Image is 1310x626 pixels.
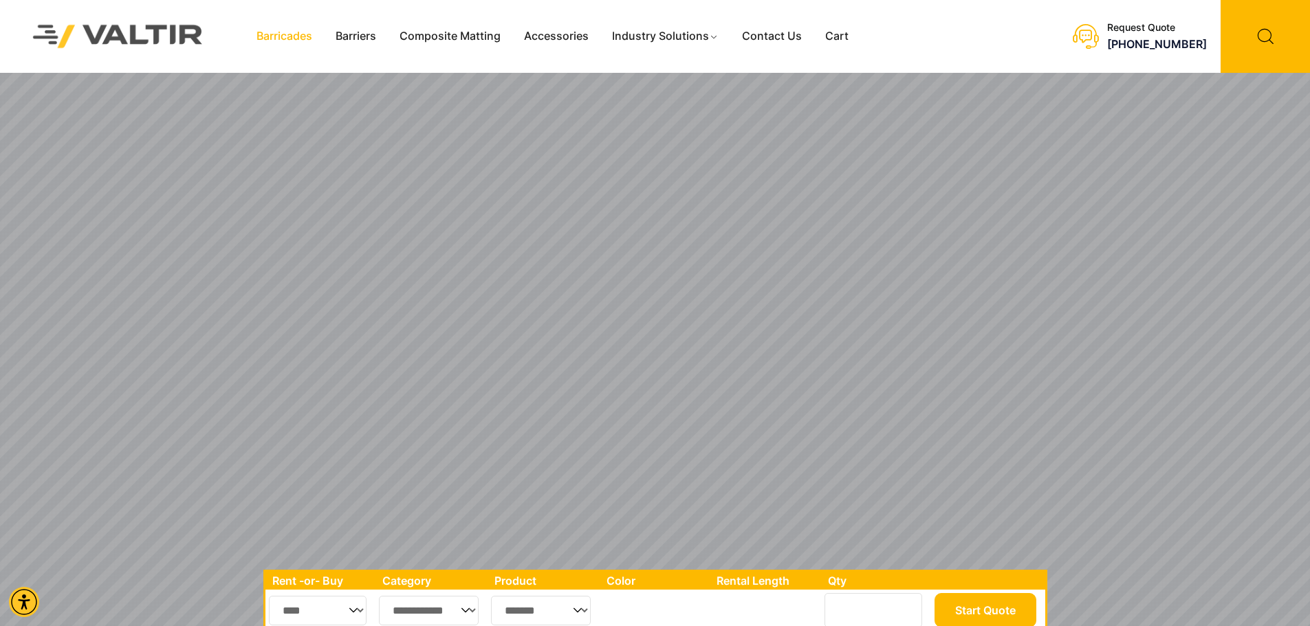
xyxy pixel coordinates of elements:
th: Qty [821,572,930,590]
select: Single select [379,596,479,625]
a: call (888) 496-3625 [1107,37,1207,51]
a: Cart [814,26,860,47]
th: Color [600,572,710,590]
a: Accessories [512,26,600,47]
a: Barricades [245,26,324,47]
th: Rental Length [710,572,821,590]
div: Accessibility Menu [9,587,39,617]
a: Barriers [324,26,388,47]
a: Industry Solutions [600,26,730,47]
select: Single select [269,596,367,625]
a: Composite Matting [388,26,512,47]
a: Contact Us [730,26,814,47]
img: Valtir Rentals [15,7,221,65]
select: Single select [491,596,591,625]
th: Product [488,572,600,590]
th: Category [375,572,488,590]
div: Request Quote [1107,22,1207,34]
th: Rent -or- Buy [265,572,375,590]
